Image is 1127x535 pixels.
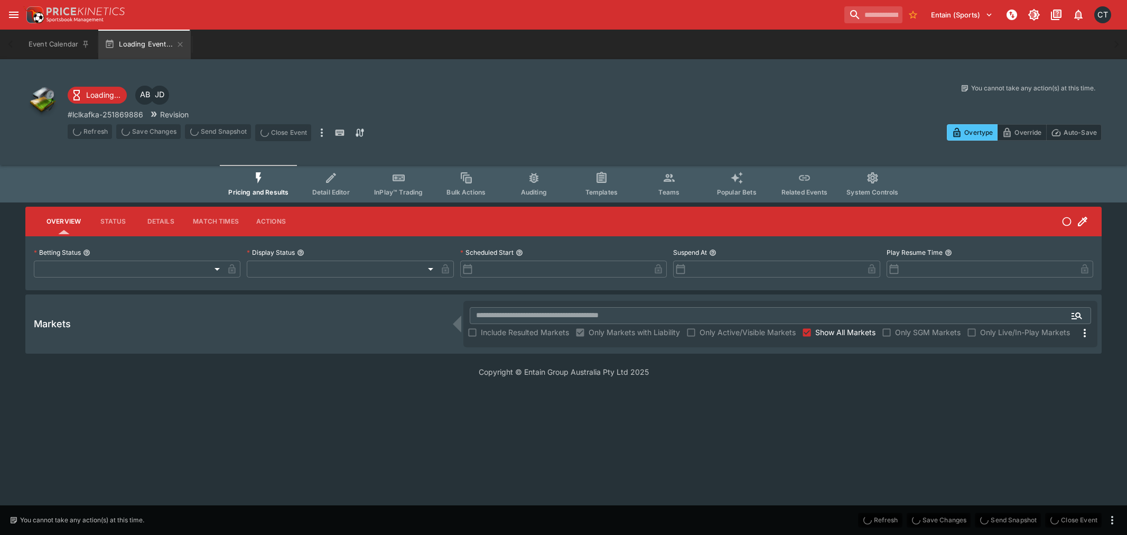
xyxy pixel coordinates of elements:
input: search [844,6,902,23]
button: more [1106,514,1119,527]
img: PriceKinetics [46,7,125,15]
p: You cannot take any action(s) at this time. [20,515,144,525]
p: Auto-Save [1064,127,1097,138]
button: Toggle light/dark mode [1024,5,1044,24]
span: Popular Bets [717,188,757,196]
p: Revision [160,109,189,120]
span: Only SGM Markets [895,327,961,338]
button: open drawer [4,5,23,24]
button: Actions [247,209,295,234]
p: Display Status [247,248,295,257]
button: No Bookmarks [905,6,921,23]
button: Select Tenant [925,6,999,23]
button: Auto-Save [1046,124,1102,141]
span: System Controls [846,188,898,196]
button: Overtype [947,124,998,141]
span: Show All Markets [815,327,875,338]
div: Alex Bothe [135,86,154,105]
span: Detail Editor [312,188,350,196]
span: InPlay™ Trading [374,188,423,196]
p: Loading... [86,89,120,100]
div: Josh Drayton [150,86,169,105]
button: Loading Event... [98,30,191,59]
p: Play Resume Time [887,248,943,257]
button: Display Status [297,249,304,256]
p: Suspend At [673,248,707,257]
img: PriceKinetics Logo [23,4,44,25]
button: Scheduled Start [516,249,523,256]
button: Overview [38,209,89,234]
button: Cameron Tarver [1091,3,1114,26]
span: Only Live/In-Play Markets [980,327,1070,338]
button: Match Times [184,209,247,234]
div: Cameron Tarver [1094,6,1111,23]
span: Auditing [521,188,547,196]
button: Status [89,209,137,234]
span: Bulk Actions [446,188,486,196]
button: Betting Status [83,249,90,256]
button: Override [997,124,1046,141]
button: Documentation [1047,5,1066,24]
button: Notifications [1069,5,1088,24]
div: Start From [947,124,1102,141]
button: NOT Connected to PK [1002,5,1021,24]
span: Only Markets with Liability [589,327,680,338]
p: Overtype [964,127,993,138]
div: Event type filters [220,165,907,202]
button: Event Calendar [22,30,96,59]
p: Copy To Clipboard [68,109,143,120]
button: more [315,124,328,141]
span: Only Active/Visible Markets [700,327,796,338]
span: Teams [658,188,679,196]
span: Templates [585,188,618,196]
button: Details [137,209,184,234]
button: Suspend At [709,249,716,256]
p: Betting Status [34,248,81,257]
span: Related Events [781,188,827,196]
span: Include Resulted Markets [481,327,569,338]
img: Sportsbook Management [46,17,104,22]
button: Open [1067,306,1086,325]
button: Play Resume Time [945,249,952,256]
h5: Markets [34,318,71,330]
p: You cannot take any action(s) at this time. [971,84,1095,93]
svg: More [1078,327,1091,339]
img: other.png [25,84,59,117]
span: Pricing and Results [228,188,288,196]
p: Override [1014,127,1041,138]
p: Scheduled Start [460,248,514,257]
